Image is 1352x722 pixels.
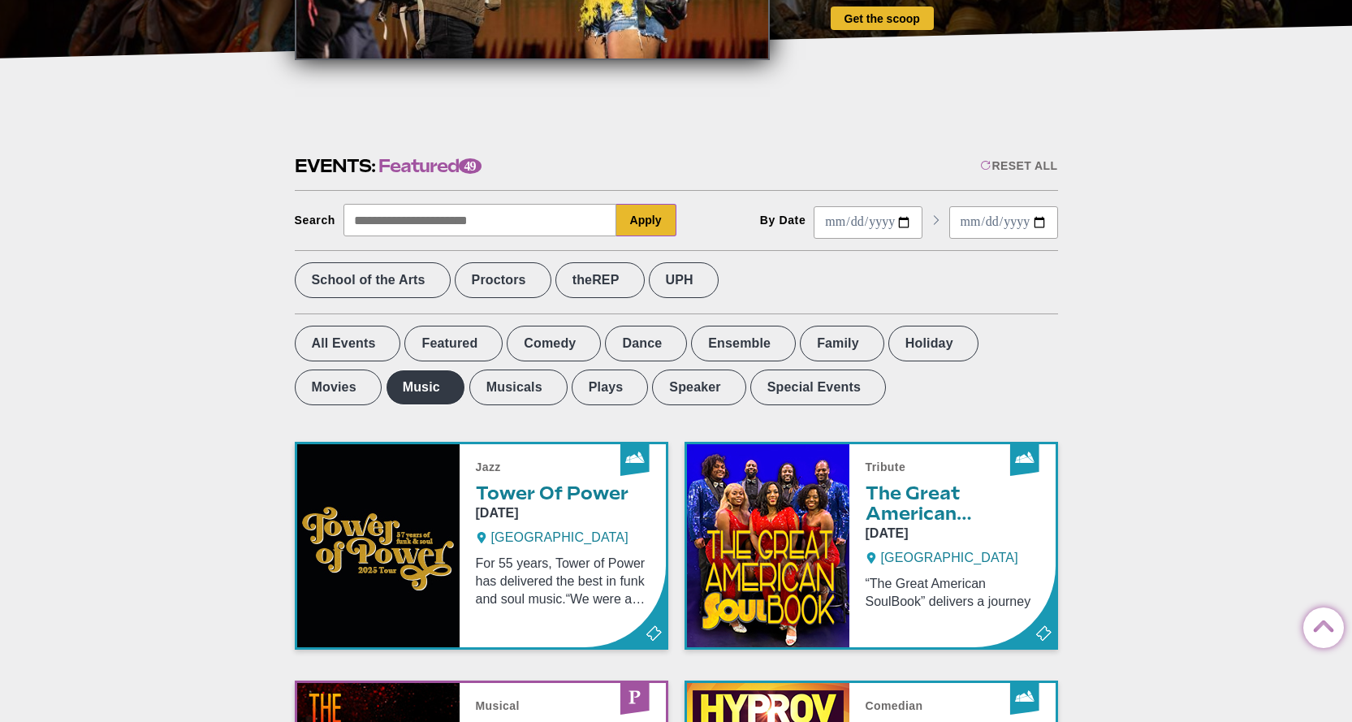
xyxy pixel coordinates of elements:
[459,158,482,174] span: 49
[605,326,687,361] label: Dance
[386,370,465,405] label: Music
[800,326,884,361] label: Family
[980,159,1057,172] div: Reset All
[649,262,719,298] label: UPH
[1303,608,1336,641] a: Back to Top
[295,370,382,405] label: Movies
[295,262,451,298] label: School of the Arts
[378,153,482,179] span: Featured
[652,370,745,405] label: Speaker
[295,326,401,361] label: All Events
[616,204,676,236] button: Apply
[691,326,796,361] label: Ensemble
[750,370,886,405] label: Special Events
[455,262,551,298] label: Proctors
[469,370,568,405] label: Musicals
[888,326,978,361] label: Holiday
[295,214,336,227] div: Search
[295,153,482,179] h2: Events:
[555,262,645,298] label: theREP
[831,6,934,30] a: Get the scoop
[404,326,503,361] label: Featured
[507,326,601,361] label: Comedy
[572,370,649,405] label: Plays
[760,214,806,227] div: By Date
